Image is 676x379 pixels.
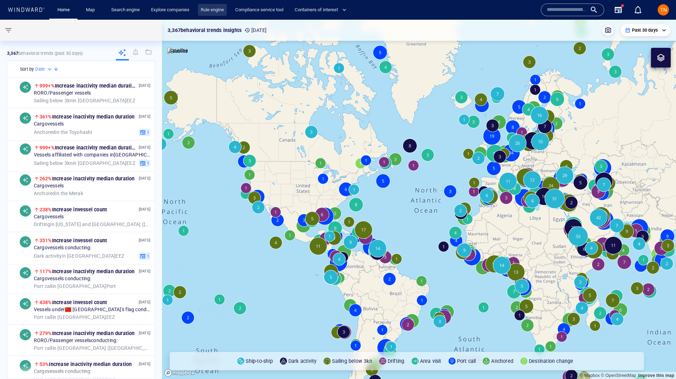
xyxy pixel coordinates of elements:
[292,4,352,16] button: Containers of interest
[39,361,132,367] span: Increase in activity median duration
[39,300,52,305] span: 438%
[244,26,267,34] p: [DATE]
[656,3,670,17] button: TN
[34,276,92,282] span: Cargo vessels conducting:
[139,299,150,306] p: [DATE]
[7,51,18,56] strong: 3,367
[295,6,346,14] span: Containers of interest
[457,357,476,365] p: Port call
[34,190,56,196] span: Anchored
[34,190,83,197] span: in the Merak
[169,46,188,55] p: Satellite
[39,145,138,150] span: Increase in activity median duration
[146,253,149,259] span: 1
[34,345,52,351] span: Port call
[139,237,150,244] p: [DATE]
[139,175,150,182] p: [DATE]
[34,121,64,127] span: Cargo vessels
[634,6,642,14] div: Notification center
[34,253,62,258] span: Dark activity
[34,183,64,189] span: Cargo vessels
[108,4,143,16] button: Search engine
[39,269,135,274] span: Increase in activity median duration
[638,373,674,378] a: Map feedback
[39,176,135,181] span: Increase in activity median duration
[20,66,34,73] h6: Sort by
[139,330,150,336] p: [DATE]
[288,357,317,365] p: Dark activity
[34,160,135,166] span: in [GEOGRAPHIC_DATA] EEZ
[168,26,242,34] p: 3,367 behavioral trends insights
[7,50,83,57] p: behavioral trends (Past 30 days)
[246,357,273,365] p: Ship-to-ship
[139,361,150,367] p: [DATE]
[39,207,52,212] span: 238%
[39,83,55,89] span: 999+%
[55,4,73,16] a: Home
[146,160,149,166] span: 1
[232,4,286,16] a: Compliance service tool
[39,361,49,367] span: 53%
[139,128,150,136] button: 1
[39,330,135,336] span: Increase in activity median duration
[35,66,45,73] h6: Date
[80,4,103,16] button: Map
[34,129,56,135] span: Anchored
[580,373,600,378] a: Mapbox
[198,4,227,16] a: Rule engine
[52,4,75,16] button: Home
[34,97,135,104] span: in [GEOGRAPHIC_DATA] EEZ
[162,20,676,379] canvas: Map
[34,283,116,289] span: in [GEOGRAPHIC_DATA] Port
[139,206,150,213] p: [DATE]
[139,159,150,167] button: 1
[146,129,149,135] span: 1
[39,300,107,305] span: Increase in vessel count
[164,369,195,377] a: Mapbox logo
[34,338,118,344] span: RORO/Passenger vessels conducting:
[39,114,135,120] span: Increase in activity median duration
[39,145,55,150] span: 999+%
[139,268,150,275] p: [DATE]
[34,221,150,227] span: in [US_STATE] and [GEOGRAPHIC_DATA] ([GEOGRAPHIC_DATA]) EEZ
[39,238,52,243] span: 351%
[529,357,574,365] p: Destination change
[34,152,150,158] span: Vessels affiliated with companies in [GEOGRAPHIC_DATA]
[39,238,107,243] span: Increase in vessel count
[148,4,192,16] a: Explore companies
[34,245,92,251] span: Cargo vessels conducting:
[39,330,52,336] span: 279%
[632,27,658,33] p: Past 30 days
[34,129,92,135] span: in the Toyohashi
[420,357,442,365] p: Area visit
[34,314,52,320] span: Port call
[139,252,150,260] button: 1
[601,373,636,378] a: OpenStreetMap
[34,253,124,259] span: in [GEOGRAPHIC_DATA] EEZ
[34,307,150,313] span: Vessels under [GEOGRAPHIC_DATA] 's flag conducting:
[34,283,52,289] span: Port call
[332,357,372,365] p: Sailing below 3kn
[34,214,64,220] span: Cargo vessels
[646,347,671,374] iframe: Chat
[34,345,150,351] span: in [GEOGRAPHIC_DATA] ([GEOGRAPHIC_DATA]) EEZ
[34,90,91,96] span: RORO/Passenger vessels
[139,144,150,151] p: [DATE]
[34,160,73,166] span: Sailing below 3kn
[39,114,52,120] span: 361%
[34,314,115,320] span: in [GEOGRAPHIC_DATA] EEZ
[139,113,150,120] p: [DATE]
[39,207,107,212] span: Increase in vessel count
[388,357,405,365] p: Drifting
[491,357,513,365] p: Anchored
[660,7,667,13] span: TN
[139,82,150,89] p: [DATE]
[39,176,52,181] span: 262%
[625,27,666,33] div: Past 30 days
[35,66,53,73] div: Date
[39,269,52,274] span: 117%
[167,48,188,55] img: satellite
